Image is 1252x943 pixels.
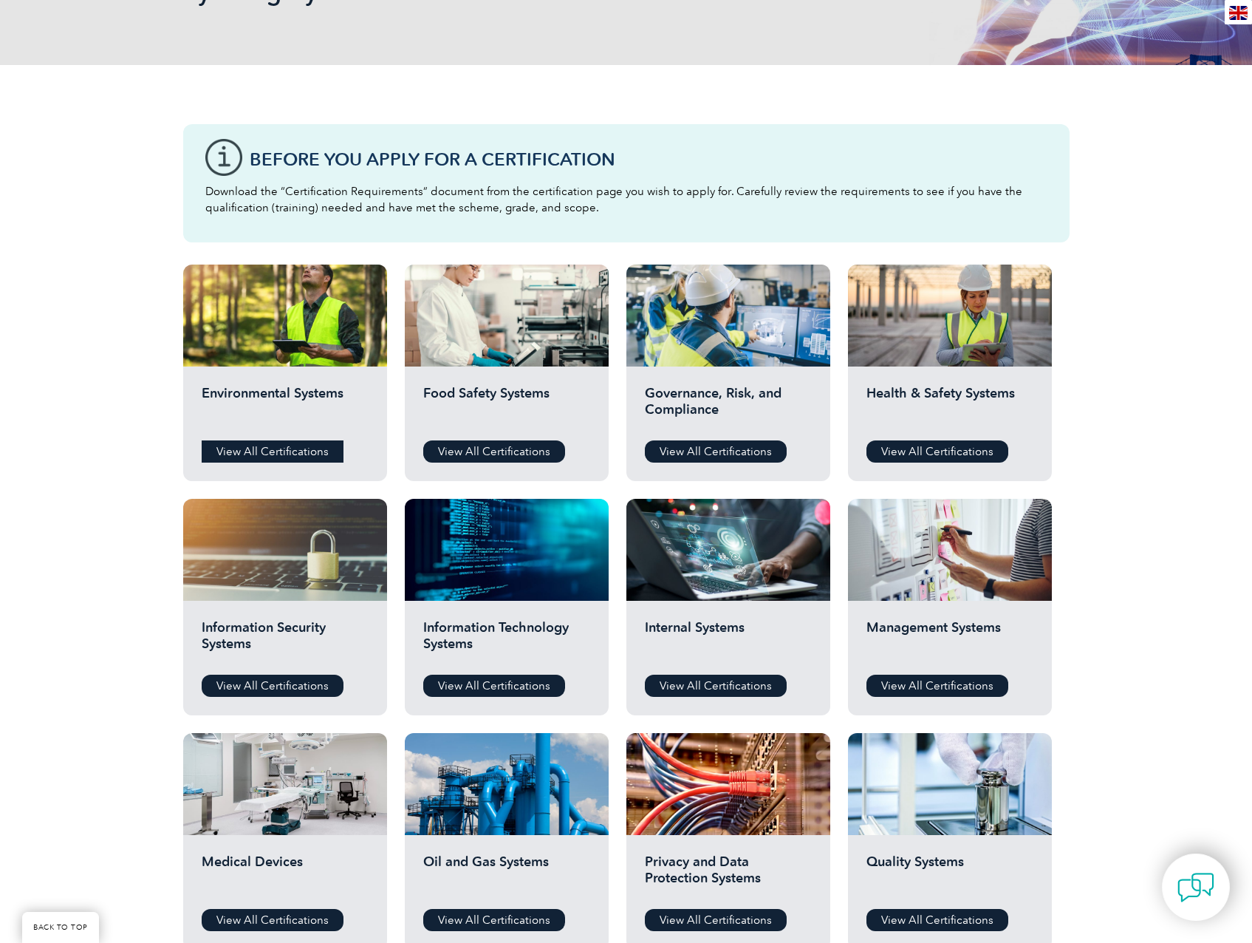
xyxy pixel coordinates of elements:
a: View All Certifications [202,440,343,463]
h2: Management Systems [866,619,1033,664]
h2: Privacy and Data Protection Systems [645,854,812,898]
a: View All Certifications [423,909,565,931]
a: View All Certifications [866,440,1008,463]
h2: Information Security Systems [202,619,369,664]
a: View All Certifications [202,909,343,931]
a: View All Certifications [423,440,565,463]
h2: Internal Systems [645,619,812,664]
img: contact-chat.png [1177,869,1214,906]
h2: Food Safety Systems [423,385,590,429]
h2: Oil and Gas Systems [423,854,590,898]
h2: Information Technology Systems [423,619,590,664]
h3: Before You Apply For a Certification [250,150,1047,168]
h2: Governance, Risk, and Compliance [645,385,812,429]
a: View All Certifications [645,440,787,463]
img: en [1229,6,1248,20]
a: View All Certifications [866,909,1008,931]
a: View All Certifications [645,909,787,931]
a: View All Certifications [202,675,343,697]
h2: Health & Safety Systems [866,385,1033,429]
h2: Medical Devices [202,854,369,898]
p: Download the “Certification Requirements” document from the certification page you wish to apply ... [205,183,1047,216]
h2: Environmental Systems [202,385,369,429]
a: View All Certifications [645,675,787,697]
h2: Quality Systems [866,854,1033,898]
a: View All Certifications [423,675,565,697]
a: BACK TO TOP [22,912,99,943]
a: View All Certifications [866,675,1008,697]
